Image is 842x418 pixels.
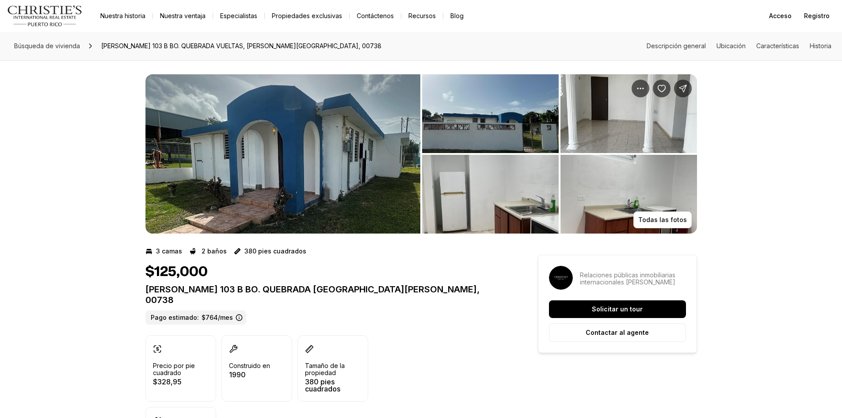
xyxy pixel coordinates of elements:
a: Saltar a: Características [756,42,799,50]
font: [PERSON_NAME] 103 B BO. QUEBRADA [GEOGRAPHIC_DATA][PERSON_NAME], 00738 [145,284,480,305]
button: Contáctenos [350,10,401,22]
button: Guardar Propiedad: Luis M Cintrón 103 B BO. QUEBRADA VUELTA [653,80,671,97]
li: 1 de 4 [145,74,420,234]
font: Acceso [769,12,792,19]
font: Pago estimado: [151,314,199,321]
button: Opciones de propiedad [632,80,649,97]
button: Ver galería de imágenes [560,74,697,153]
button: Propiedad Compartida: Luis M Cintrón 103 B BO. QUEBRADA VUELTA [674,80,692,97]
button: Registro [799,7,835,25]
font: Precio por pie cuadrado [153,362,195,376]
button: Contactar al agente [549,323,686,342]
font: Recursos [408,12,436,19]
nav: Menú de la sección de la página [647,42,831,50]
button: Ver galería de imágenes [145,74,420,234]
font: Construido en [229,362,270,369]
a: Búsqueda de vivienda [11,39,84,53]
font: Todas las fotos [638,216,687,223]
button: Ver galería de imágenes [560,155,697,234]
font: Propiedades exclusivas [272,12,342,19]
button: Solicitar un tour [549,300,686,318]
a: Nuestra historia [93,10,152,22]
a: Saltar a: Ubicación [716,42,746,50]
font: Nuestra ventaja [160,12,206,19]
div: Fotos del listado [145,74,697,234]
font: 3 camas [156,247,182,255]
a: Propiedades exclusivas [265,10,349,22]
button: Ver galería de imágenes [422,74,559,153]
font: 1990 [229,370,246,379]
font: $764/mes [202,314,233,321]
font: $125,000 [145,265,208,279]
font: Tamaño de la propiedad [305,362,345,376]
font: Características [756,42,799,50]
font: Búsqueda de vivienda [14,42,80,50]
img: logo [7,5,83,27]
font: 2 baños [202,247,227,255]
font: Historia [810,42,831,50]
font: Relaciones públicas inmobiliarias internacionales [PERSON_NAME] [580,271,675,286]
font: Contactar al agente [586,329,649,336]
font: 380 pies cuadrados [244,247,306,255]
font: 380 pies cuadrados [305,377,340,393]
button: Acceso [764,7,797,25]
a: Saltar a: Descripción general [647,42,706,50]
font: Solicitar un tour [592,305,643,313]
a: Recursos [401,10,443,22]
font: Descripción general [647,42,706,50]
font: Registro [804,12,830,19]
a: Saltar a: Historial [810,42,831,50]
li: 2 de 4 [422,74,697,234]
a: Nuestra ventaja [153,10,213,22]
button: Ver galería de imágenes [422,155,559,234]
font: Ubicación [716,42,746,50]
button: Todas las fotos [633,211,692,228]
font: Blog [450,12,464,19]
a: Blog [443,10,471,22]
font: Especialistas [220,12,257,19]
a: Especialistas [213,10,264,22]
font: $328,95 [153,377,182,386]
font: [PERSON_NAME] 103 B BO. QUEBRADA VUELTAS, [PERSON_NAME][GEOGRAPHIC_DATA], 00738 [101,42,381,50]
font: Contáctenos [357,12,394,19]
font: Nuestra historia [100,12,145,19]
